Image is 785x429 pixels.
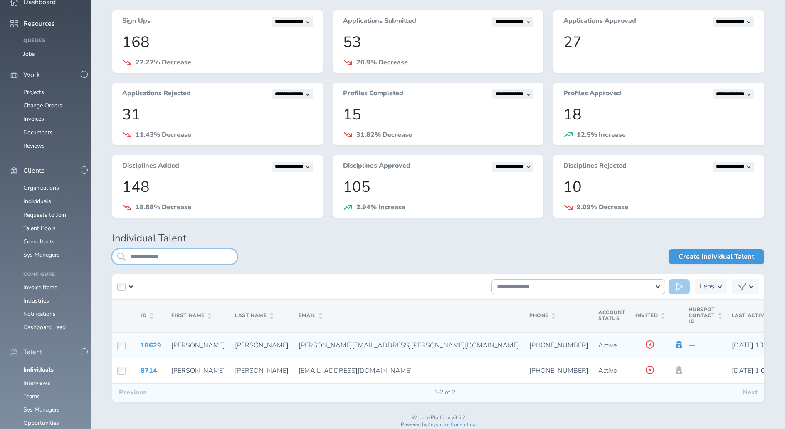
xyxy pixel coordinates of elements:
h3: Disciplines Rejected [563,162,627,172]
span: Last Activity At [732,312,783,319]
a: Projects [23,88,44,96]
a: Opportunities [23,419,59,427]
p: 53 [343,34,534,51]
button: - [81,71,88,78]
a: Impersonate [674,341,684,348]
h4: Queues [23,38,81,44]
span: [PERSON_NAME] [235,341,289,350]
button: - [81,348,88,355]
span: Account Status [598,309,625,322]
span: Last Name [235,313,273,319]
a: Sys Managers [23,251,60,259]
span: 22.22% Decrease [136,58,191,67]
h3: Profiles Completed [343,89,403,99]
span: 18.68% Decrease [136,203,191,212]
a: Consultants [23,238,55,245]
span: [EMAIL_ADDRESS][DOMAIN_NAME] [299,366,412,375]
p: 168 [122,34,313,51]
span: 11.43% Decrease [136,130,191,139]
a: Dashboard Feed [23,323,66,331]
h3: Profiles Approved [563,89,621,99]
a: Sys Managers [23,406,60,414]
span: [PERSON_NAME] [171,341,225,350]
h3: Applications Approved [563,17,636,27]
p: 18 [563,106,754,123]
span: [PHONE_NUMBER] [529,341,588,350]
a: Industries [23,297,49,305]
button: Lens [695,279,727,294]
h4: Configure [23,272,81,278]
a: Teams [23,392,40,400]
p: Powered by [112,422,764,428]
h3: Disciplines Added [122,162,179,172]
p: 31 [122,106,313,123]
h3: Disciplines Approved [343,162,410,172]
a: 18629 [141,341,161,350]
span: ID [141,313,153,319]
span: Resources [23,20,55,27]
a: 8714 [141,366,157,375]
span: Work [23,71,40,79]
span: Talent [23,348,42,356]
span: Email [299,313,322,319]
button: Run Action [669,279,690,294]
a: Talent Pools [23,224,56,232]
p: — [689,367,721,374]
a: Organizations [23,184,59,192]
a: Notifications [23,310,56,318]
p: 105 [343,179,534,196]
span: Active [598,341,617,350]
span: Phone [529,313,555,319]
p: 15 [343,106,534,123]
p: 148 [122,179,313,196]
p: — [689,342,721,349]
span: Invited [635,313,664,319]
span: 12.5% Increase [577,130,626,139]
a: Invoices [23,115,44,123]
a: Individuals [23,197,51,205]
a: Create Individual Talent [669,249,764,264]
h1: Individual Talent [112,233,764,244]
span: [PERSON_NAME] [235,366,289,375]
span: [PERSON_NAME] [171,366,225,375]
span: 9.09% Decrease [577,203,628,212]
span: [PHONE_NUMBER] [529,366,588,375]
a: Individuals [23,366,54,374]
span: 20.9% Decrease [356,58,408,67]
p: 10 [563,179,754,196]
span: Clients [23,167,45,174]
h3: Applications Submitted [343,17,416,27]
span: 1-2 of 2 [427,389,462,396]
a: Keystroke Consulting [427,421,476,428]
button: Previous [112,384,153,401]
span: Active [598,366,617,375]
h3: Applications Rejected [122,89,191,99]
h3: Lens [700,279,714,294]
a: Documents [23,129,53,136]
span: First Name [171,313,211,319]
button: - [81,166,88,174]
a: Reviews [23,142,45,150]
span: [PERSON_NAME][EMAIL_ADDRESS][PERSON_NAME][DOMAIN_NAME] [299,341,519,350]
h3: Sign Ups [122,17,151,27]
a: Requests to Join [23,211,66,219]
p: Wripple Platform v3.6.2 [112,415,764,421]
a: Jobs [23,50,35,58]
a: Change Orders [23,102,62,109]
button: Next [736,384,764,401]
a: Invoice Items [23,283,57,291]
span: 2.94% Increase [356,203,405,212]
a: Impersonate [674,366,684,374]
span: Hubspot Contact Id [689,307,721,324]
span: 31.82% Decrease [356,130,412,139]
a: Interviews [23,379,50,387]
p: 27 [563,34,754,51]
